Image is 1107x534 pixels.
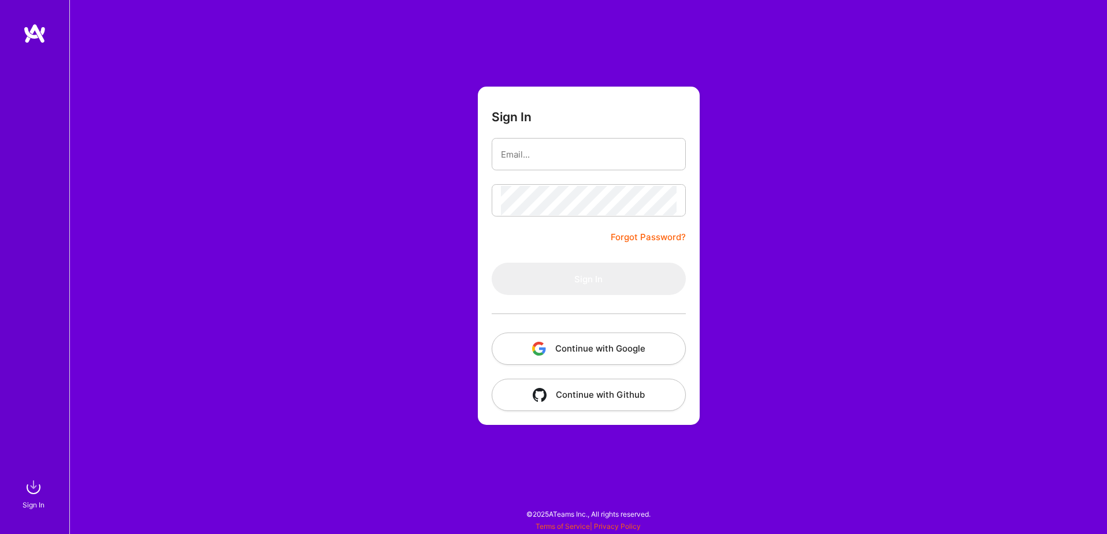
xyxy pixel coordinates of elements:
[594,522,641,531] a: Privacy Policy
[23,23,46,44] img: logo
[492,333,686,365] button: Continue with Google
[69,499,1107,528] div: © 2025 ATeams Inc., All rights reserved.
[532,342,546,356] img: icon
[501,140,677,169] input: Email...
[536,522,590,531] a: Terms of Service
[536,522,641,531] span: |
[23,499,44,511] div: Sign In
[492,379,686,411] button: Continue with Github
[492,110,532,124] h3: Sign In
[533,388,547,402] img: icon
[22,476,45,499] img: sign in
[24,476,45,511] a: sign inSign In
[492,263,686,295] button: Sign In
[611,230,686,244] a: Forgot Password?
